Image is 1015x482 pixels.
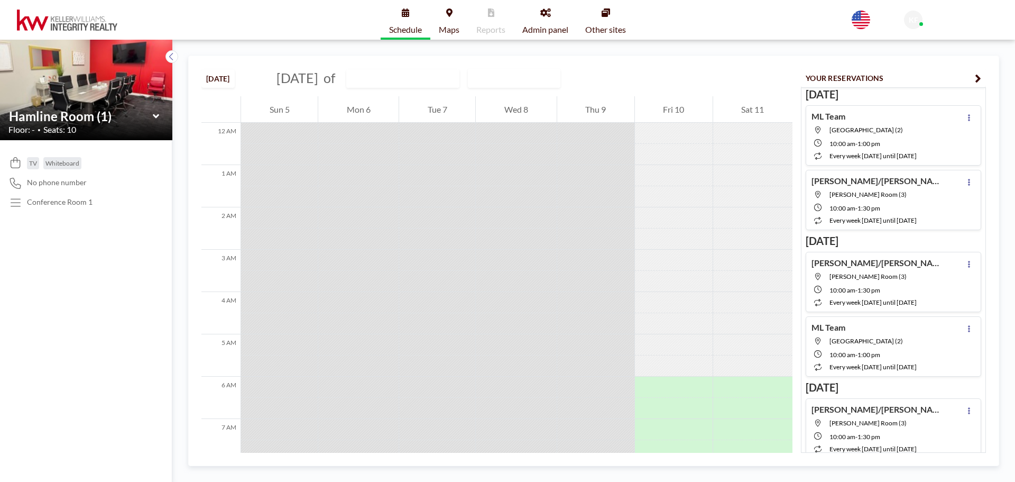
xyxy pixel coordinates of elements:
span: Whiteboard [45,159,79,167]
span: TV [29,159,37,167]
span: every week [DATE] until [DATE] [829,363,917,371]
div: 3 AM [201,250,241,292]
span: Snelling Room (3) [829,419,907,427]
span: every week [DATE] until [DATE] [829,445,917,453]
h4: [PERSON_NAME]/[PERSON_NAME] [811,258,944,268]
div: Wed 8 [476,96,556,123]
h3: [DATE] [806,381,981,394]
div: Fri 10 [635,96,713,123]
span: Schedule [389,25,422,34]
div: 4 AM [201,292,241,334]
input: Search for option [531,71,542,85]
span: - [855,351,857,359]
span: 10:00 AM [829,351,855,359]
div: Search for option [468,69,560,87]
h3: [DATE] [806,234,981,248]
span: 1:30 PM [857,286,880,294]
span: 1:00 PM [857,351,880,359]
span: Snelling Room (3) [829,272,907,280]
span: Reports [476,25,505,34]
span: Seats: 10 [43,124,76,135]
span: 1:00 PM [857,140,880,148]
span: 10:00 AM [829,204,855,212]
span: Lexington Room (2) [829,126,903,134]
input: Hamline Room (1) [347,70,448,87]
h4: [PERSON_NAME]/[PERSON_NAME] [811,404,944,415]
span: Other sites [585,25,626,34]
span: every week [DATE] until [DATE] [829,298,917,306]
button: YOUR RESERVATIONS [801,69,986,87]
span: 10:00 AM [829,140,855,148]
span: Lexington Room (2) [829,337,903,345]
div: Tue 7 [399,96,475,123]
span: Maps [439,25,459,34]
span: - [855,140,857,148]
span: KF [909,15,918,25]
h4: ML Team [811,111,845,122]
span: - [855,286,857,294]
h4: ML Team [811,322,845,333]
div: 7 AM [201,419,241,461]
p: Conference Room 1 [27,197,93,207]
span: Snelling Room (3) [829,190,907,198]
span: 1:30 PM [857,204,880,212]
span: Admin [927,21,946,29]
div: 12 AM [201,123,241,165]
div: 5 AM [201,334,241,377]
img: organization-logo [17,10,117,31]
span: - [855,204,857,212]
span: WEEKLY VIEW [470,71,530,85]
span: No phone number [27,178,87,187]
span: every week [DATE] until [DATE] [829,152,917,160]
div: 6 AM [201,377,241,419]
span: 10:00 AM [829,286,855,294]
div: Sun 5 [241,96,318,123]
span: [DATE] [276,70,318,86]
h3: [DATE] [806,88,981,101]
span: KWIR Front Desk [927,12,985,21]
div: Sat 11 [713,96,792,123]
div: Thu 9 [557,96,634,123]
input: Hamline Room (1) [9,108,153,124]
h4: [PERSON_NAME]/[PERSON_NAME] [811,176,944,186]
div: 2 AM [201,207,241,250]
span: of [324,70,335,86]
span: 1:30 PM [857,433,880,441]
span: every week [DATE] until [DATE] [829,216,917,224]
span: 10:00 AM [829,433,855,441]
button: [DATE] [201,69,235,88]
div: Mon 6 [318,96,399,123]
span: Floor: - [8,124,35,135]
span: Admin panel [522,25,568,34]
span: - [855,433,857,441]
div: 1 AM [201,165,241,207]
span: • [38,126,41,133]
